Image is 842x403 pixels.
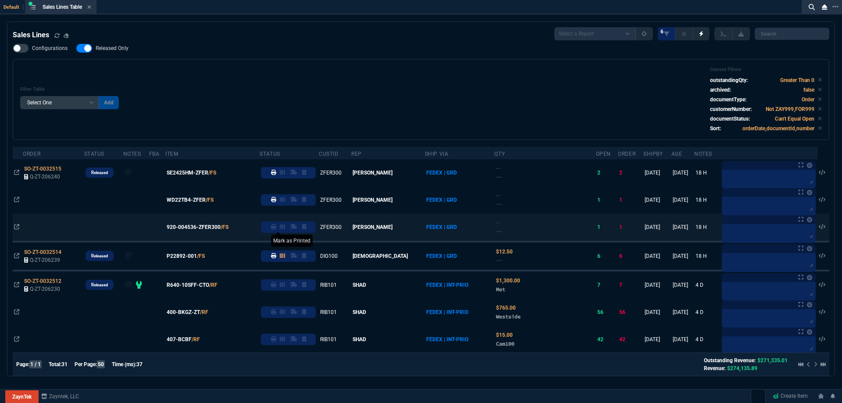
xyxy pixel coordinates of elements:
[496,174,502,180] span: --
[769,390,811,403] a: Create Item
[618,299,643,326] td: 56
[496,257,502,264] span: --
[643,242,671,271] td: [DATE]
[643,186,671,214] td: [DATE]
[97,360,105,368] span: 50
[496,313,521,320] span: Westside
[596,150,611,157] div: Open
[694,271,720,299] td: 4 D
[353,224,392,230] span: [PERSON_NAME]
[351,150,362,157] div: Rep
[643,299,671,326] td: [DATE]
[671,214,694,242] td: [DATE]
[75,361,97,367] span: Per Page:
[704,357,756,364] span: Outstanding Revenue:
[618,242,643,271] td: 6
[125,171,132,177] nx-fornida-erp-notes: number
[91,169,108,176] p: Released
[320,309,337,315] span: RIB101
[84,150,105,157] div: Status
[149,150,160,157] div: FBA
[694,326,720,353] td: 4 D
[671,150,682,157] div: Age
[596,214,618,242] td: 1
[618,150,635,157] div: Order
[643,159,671,186] td: [DATE]
[757,357,788,364] span: $271,335.01
[496,165,500,171] span: Quoted Cost
[496,228,502,235] span: --
[125,283,132,289] nx-fornida-erp-notes: number
[320,170,342,176] span: ZFER300
[30,286,60,292] span: Q-ZT-206230
[596,186,618,214] td: 1
[14,253,19,259] nx-icon: Open In Opposite Panel
[755,28,829,40] input: Search
[14,170,19,176] nx-icon: Open In Opposite Panel
[4,4,23,10] span: Default
[49,361,61,367] span: Total:
[24,278,61,284] span: SO-ZT-0032512
[167,223,221,231] span: 920-004536-ZFER300
[710,67,822,73] h6: Current Filters
[643,150,663,157] div: ShipBy
[14,336,19,342] nx-icon: Open In Opposite Panel
[136,361,143,367] span: 37
[596,299,618,326] td: 56
[320,282,337,288] span: RIB101
[803,87,814,93] code: false
[14,224,19,230] nx-icon: Open In Opposite Panel
[20,86,119,93] h6: Filter Table
[208,169,216,177] a: /FS
[805,2,818,12] nx-icon: Search
[91,282,108,289] p: Released
[125,254,132,260] nx-fornida-erp-notes: number
[426,309,468,315] span: FEDEX | INT-PRIO
[775,116,814,122] code: Can't Equal Open
[596,271,618,299] td: 7
[660,28,664,35] span: 6
[694,150,712,157] div: Notes
[209,281,218,289] a: /RF
[618,214,643,242] td: 1
[167,308,200,316] span: 400-BKGZ-ZT
[425,150,449,157] div: Ship Via
[643,214,671,242] td: [DATE]
[496,249,513,255] span: Quoted Cost
[710,125,721,132] p: Sort:
[496,332,513,338] span: Quoted Cost
[496,220,500,226] span: Quoted Cost
[353,253,408,259] span: [DEMOGRAPHIC_DATA]
[426,197,457,203] span: FEDEX | GRD
[832,3,838,11] nx-icon: Open New Tab
[704,365,725,371] span: Revenue:
[643,326,671,353] td: [DATE]
[13,30,49,40] h4: Sales Lines
[596,159,618,186] td: 2
[167,281,209,289] span: R640-10SFF-CTO
[496,193,500,199] span: Quoted Cost
[780,77,814,83] code: Greater Than 0
[596,326,618,353] td: 42
[710,96,746,103] p: documentType:
[91,253,108,260] p: Released
[87,4,91,11] nx-icon: Close Tab
[24,166,61,172] span: SO-ZT-0032515
[496,278,520,284] span: Quoted Cost
[43,4,82,10] span: Sales Lines Table
[30,257,60,263] span: Q-ZT-206239
[618,271,643,299] td: 7
[426,253,457,259] span: FEDEX | GRD
[742,125,814,132] code: orderDate,documentId,number
[818,2,831,12] nx-icon: Close Workbench
[167,196,206,204] span: WD22TB4-ZFER
[710,86,731,94] p: archived:
[29,360,42,368] span: 1 / 1
[16,361,29,367] span: Page:
[802,96,814,103] code: Order
[671,271,694,299] td: [DATE]
[167,169,208,177] span: SE2425HM-ZFER
[496,201,502,207] span: --
[320,224,342,230] span: ZFER300
[197,252,205,260] a: /FS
